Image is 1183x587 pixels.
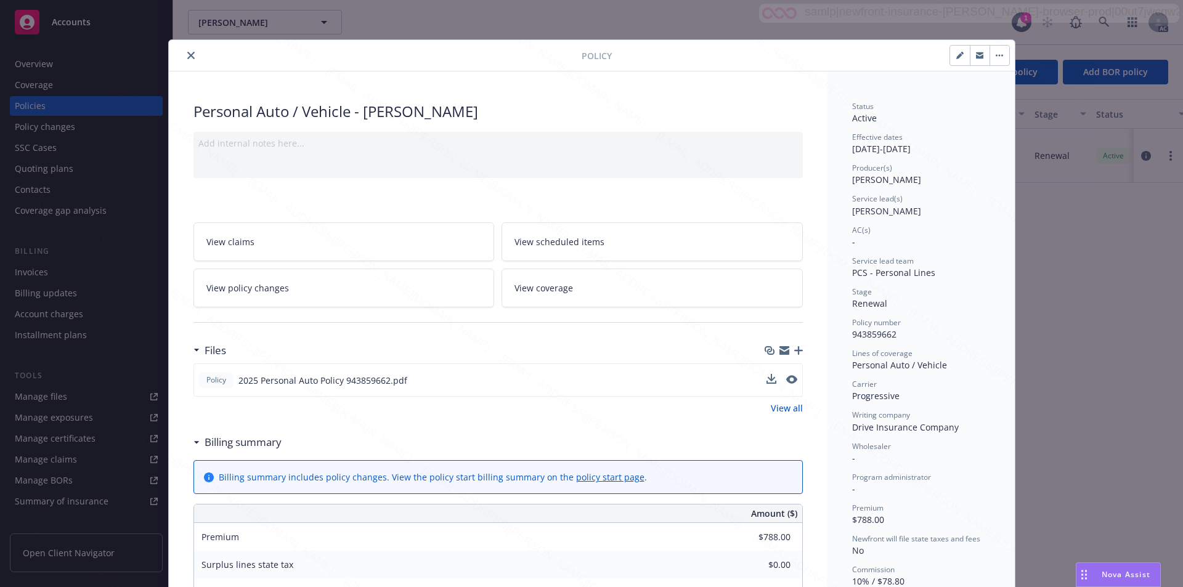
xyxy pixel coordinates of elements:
[193,222,495,261] a: View claims
[852,359,947,371] span: Personal Auto / Vehicle
[852,390,900,402] span: Progressive
[766,374,776,384] button: download file
[852,533,980,544] span: Newfront will file state taxes and fees
[502,222,803,261] a: View scheduled items
[786,374,797,387] button: preview file
[205,342,226,358] h3: Files
[852,193,903,204] span: Service lead(s)
[201,531,239,543] span: Premium
[193,101,803,122] div: Personal Auto / Vehicle - [PERSON_NAME]
[852,236,855,248] span: -
[219,471,647,484] div: Billing summary includes policy changes. View the policy start billing summary on the .
[852,256,914,266] span: Service lead team
[852,132,903,142] span: Effective dates
[184,48,198,63] button: close
[582,49,612,62] span: Policy
[852,379,877,389] span: Carrier
[852,101,874,111] span: Status
[852,421,959,433] span: Drive Insurance Company
[852,410,910,420] span: Writing company
[852,452,855,464] span: -
[766,374,776,387] button: download file
[771,402,803,415] a: View all
[852,267,935,278] span: PCS - Personal Lines
[852,503,884,513] span: Premium
[852,564,895,575] span: Commission
[852,544,864,556] span: No
[852,575,905,587] span: 10% / $78.80
[204,374,229,386] span: Policy
[852,205,921,217] span: [PERSON_NAME]
[1076,563,1092,586] div: Drag to move
[751,507,797,520] span: Amount ($)
[238,374,407,387] span: 2025 Personal Auto Policy 943859662.pdf
[206,235,254,248] span: View claims
[502,269,803,307] a: View coverage
[852,328,896,340] span: 943859662
[193,269,495,307] a: View policy changes
[852,483,855,495] span: -
[852,441,891,451] span: Wholesaler
[718,528,798,546] input: 0.00
[852,174,921,185] span: [PERSON_NAME]
[852,348,913,358] span: Lines of coverage
[1102,569,1150,580] span: Nova Assist
[852,225,871,235] span: AC(s)
[514,235,604,248] span: View scheduled items
[852,163,892,173] span: Producer(s)
[852,514,884,525] span: $788.00
[852,298,887,309] span: Renewal
[198,137,798,150] div: Add internal notes here...
[852,317,901,328] span: Policy number
[852,112,877,124] span: Active
[576,471,644,483] a: policy start page
[514,281,573,294] span: View coverage
[852,472,931,482] span: Program administrator
[201,559,293,570] span: Surplus lines state tax
[205,434,282,450] h3: Billing summary
[852,286,872,297] span: Stage
[852,132,990,155] div: [DATE] - [DATE]
[193,434,282,450] div: Billing summary
[718,556,798,574] input: 0.00
[206,281,289,294] span: View policy changes
[193,342,226,358] div: Files
[786,375,797,384] button: preview file
[1076,562,1161,587] button: Nova Assist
